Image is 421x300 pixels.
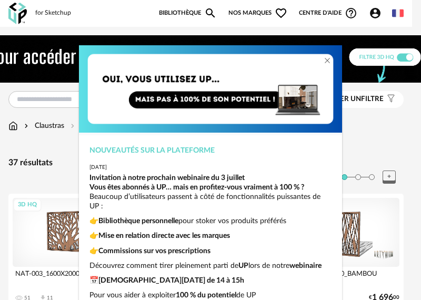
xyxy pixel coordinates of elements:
[98,247,210,255] strong: Commissions sur vos prescriptions
[98,232,230,239] strong: Mise en relation directe avec les marques
[89,291,332,300] p: Pour vous aider à exploiter de UP
[98,217,178,225] strong: Bibliothèque personnelle
[289,262,322,269] strong: webinaire
[176,292,236,299] strong: 100 % du potentiel
[89,184,304,191] strong: Vous êtes abonnés à UP… mais en profitez-vous vraiment à 100 % ?
[323,56,332,67] button: Close
[89,246,332,256] p: 👉
[89,261,332,271] p: Découvrez comment tirer pleinement parti de lors de notre
[89,231,332,241] p: 👉
[89,164,332,171] div: [DATE]
[89,146,332,155] div: Nouveautés sur la plateforme
[89,216,332,226] p: 👉 pour stoker vos produits préférés
[238,262,248,269] strong: UP
[98,277,244,284] strong: [DEMOGRAPHIC_DATA][DATE] de 14 à 15h
[89,183,332,212] p: Beaucoup d’utilisateurs passent à côté de fonctionnalités puissantes de UP :
[89,276,332,285] p: 📅
[79,45,342,133] img: Copie%20de%20Orange%20Yellow%20Gradient%20Minimal%20Coming%20Soon%20Email%20Header%20(1)%20(1).png
[89,173,332,183] div: Invitation à notre prochain webinaire du 3 juillet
